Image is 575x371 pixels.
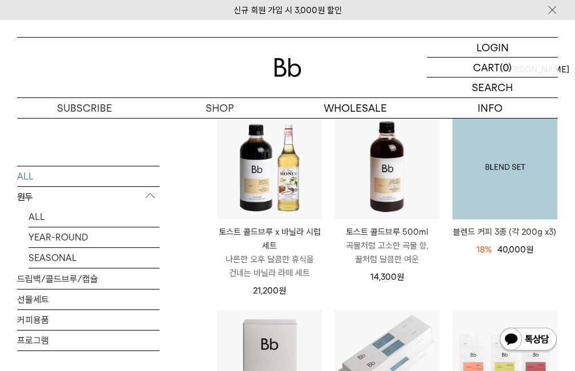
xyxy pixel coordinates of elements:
a: 신규 회원 가입 시 3,000원 할인 [234,5,342,15]
a: 선물세트 [17,289,160,309]
img: 토스트 콜드브루 500ml [335,115,439,219]
div: 18% [476,243,492,256]
p: 곡물처럼 고소한 곡물 향, 꿀처럼 달콤한 여운 [335,239,439,266]
a: LOGIN [427,38,558,58]
a: 드립백/콜드브루/캡슐 [17,268,160,288]
img: 로고 [274,58,301,77]
p: LOGIN [476,38,509,57]
a: 토스트 콜드브루 x 바닐라 시럽 세트 나른한 오후 달콤한 휴식을 건네는 바닐라 라떼 세트 [217,225,322,280]
span: 원 [279,286,286,296]
p: INFO [423,98,558,118]
a: 토스트 콜드브루 500ml 곡물처럼 고소한 곡물 향, 꿀처럼 달콤한 여운 [335,225,439,266]
span: 원 [397,272,404,282]
a: ALL [28,206,160,226]
a: SEASONAL [28,247,160,267]
img: 1000001179_add2_053.png [452,115,557,219]
a: SHOP [152,98,287,118]
p: CART [473,58,500,77]
a: CART (0) [427,58,558,78]
p: 토스트 콜드브루 500ml [335,225,439,239]
span: 21,200 [253,286,286,296]
span: 14,300 [370,272,404,282]
span: 원 [526,244,533,255]
a: SUBSCRIBE [17,98,152,118]
a: 블렌드 커피 3종 (각 200g x3) [452,115,557,219]
p: (0) [500,58,512,77]
a: YEAR-ROUND [28,227,160,247]
a: 블렌드 커피 3종 (각 200g x3) [452,225,557,239]
img: 토스트 콜드브루 x 바닐라 시럽 세트 [217,115,322,219]
a: ALL [17,166,160,186]
img: 카카오톡 채널 1:1 채팅 버튼 [499,327,558,354]
p: 나른한 오후 달콤한 휴식을 건네는 바닐라 라떼 세트 [217,252,322,280]
p: 토스트 콜드브루 x 바닐라 시럽 세트 [217,225,322,252]
p: WHOLESALE [288,98,423,118]
a: 커피용품 [17,309,160,329]
a: 프로그램 [17,330,160,350]
span: 40,000 [497,244,533,255]
p: 원두 [17,186,160,207]
p: SEARCH [472,78,513,97]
